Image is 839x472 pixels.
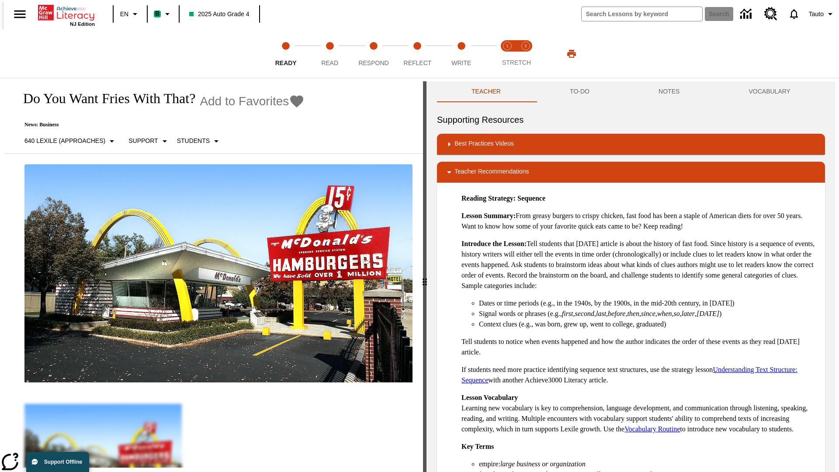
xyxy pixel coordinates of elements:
[506,44,508,48] text: 1
[513,30,538,78] button: Stretch Respond step 2 of 2
[682,310,695,317] em: later
[348,30,399,78] button: Respond step 3 of 5
[562,310,573,317] em: first
[500,460,586,468] em: large business or organization
[7,1,33,27] button: Open side menu
[437,81,825,102] div: Instructional Panel Tabs
[26,452,89,472] button: Support Offline
[404,59,432,66] span: Reflect
[582,7,702,21] input: search field
[437,81,535,102] button: Teacher
[502,59,531,66] span: STRETCH
[173,133,225,149] button: Select Student
[461,443,494,450] strong: Key Terms
[321,59,338,66] span: Read
[627,310,639,317] em: then
[714,81,825,102] button: VOCABULARY
[461,240,527,247] strong: Introduce the Lesson:
[128,136,158,146] p: Support
[304,30,355,78] button: Read step 2 of 5
[155,8,159,19] span: B
[14,90,195,107] h1: Do You Want Fries With That?
[189,10,250,19] span: 2025 Auto Grade 4
[177,136,210,146] p: Students
[437,113,825,127] h6: Supporting Resources
[524,44,527,48] text: 2
[116,6,144,22] button: Language: EN, Select a language
[437,134,825,155] div: Best Practices Videos
[517,194,545,202] strong: Sequence
[200,94,305,109] button: Add to Favorites - Do You Want Fries With That?
[38,3,95,27] div: Home
[558,46,586,62] button: Print
[454,167,529,177] p: Teacher Recommendations
[674,310,680,317] em: so
[24,164,413,383] img: One of the first McDonald's stores, with the iconic red sign and golden arches.
[436,30,487,78] button: Write step 5 of 5
[260,30,311,78] button: Ready step 1 of 5
[461,394,518,401] strong: Lesson Vocabulary
[44,459,82,465] span: Support Offline
[14,121,305,128] p: News: Business
[125,133,173,149] button: Scaffolds, Support
[454,139,514,149] p: Best Practices Videos
[437,162,825,183] div: Teacher Recommendations
[461,392,818,434] p: Learning new vocabulary is key to comprehension, language development, and communication through ...
[535,81,624,102] button: TO-DO
[24,136,105,146] p: 640 Lexile (Approaches)
[608,310,625,317] em: before
[461,211,818,232] p: From greasy burgers to crispy chicken, fast food has been a staple of American diets for over 50 ...
[150,6,176,22] button: Boost Class color is mint green. Change class color
[759,2,783,26] a: Resource Center, Will open in new tab
[624,425,680,433] a: Vocabulary Routine
[21,133,121,149] button: Select Lexile, 640 Lexile (Approaches)
[479,309,818,319] li: Signal words or phrases (e.g., , , , , , , , , , )
[3,81,423,468] div: reading
[200,94,289,108] span: Add to Favorites
[697,310,719,317] em: [DATE]
[495,30,520,78] button: Stretch Read step 1 of 2
[70,21,95,27] span: NJ Edition
[805,6,839,22] button: Profile/Settings
[575,310,594,317] em: second
[783,3,805,25] a: Notifications
[461,194,516,202] strong: Reading Strategy:
[392,30,443,78] button: Reflect step 4 of 5
[735,2,759,26] a: Data Center
[461,366,797,384] a: Understanding Text Structure: Sequence
[624,81,714,102] button: NOTES
[275,59,297,66] span: Ready
[479,459,818,469] li: empire:
[423,81,426,472] div: Press Enter or Spacebar and then press right and left arrow keys to move the slider
[461,212,516,219] strong: Lesson Summary:
[461,239,818,291] p: Tell students that [DATE] article is about the history of fast food. Since history is a sequence ...
[451,59,471,66] span: Write
[461,337,818,357] p: Tell students to notice when events happened and how the author indicates the order of these even...
[657,310,672,317] em: when
[479,319,818,330] li: Context clues (e.g., was born, grew up, went to college, graduated)
[479,298,818,309] li: Dates or time periods (e.g., in the 1940s, by the 1900s, in the mid-20th century, in [DATE])
[461,364,818,385] p: If students need more practice identifying sequence text structures, use the strategy lesson with...
[809,10,824,19] span: Tauto
[120,10,128,19] span: EN
[426,81,836,472] div: activity
[641,310,655,317] em: since
[596,310,606,317] em: last
[358,59,388,66] span: Respond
